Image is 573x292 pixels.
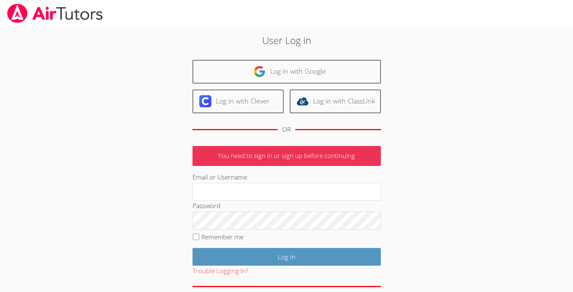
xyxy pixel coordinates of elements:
[296,95,309,107] img: classlink-logo-d6bb404cc1216ec64c9a2012d9dc4662098be43eaf13dc465df04b49fa7ab582.svg
[193,173,247,181] label: Email or Username
[193,90,284,113] a: Log in with Clever
[193,146,381,166] p: You need to sign in or sign up before continuing
[201,233,243,241] label: Remember me
[6,4,104,23] img: airtutors_banner-c4298cdbf04f3fff15de1276eac7730deb9818008684d7c2e4769d2f7ddbe033.png
[254,65,266,78] img: google-logo-50288ca7cdecda66e5e0955fdab243c47b7ad437acaf1139b6f446037453330a.svg
[193,201,220,210] label: Password
[193,60,381,84] a: Log in with Google
[193,266,248,277] button: Trouble Logging In?
[199,95,211,107] img: clever-logo-6eab21bc6e7a338710f1a6ff85c0baf02591cd810cc4098c63d3a4b26e2feb20.svg
[132,33,441,47] h2: User Log in
[290,90,381,113] a: Log in with ClassLink
[282,124,291,135] div: OR
[193,248,381,266] input: Log in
